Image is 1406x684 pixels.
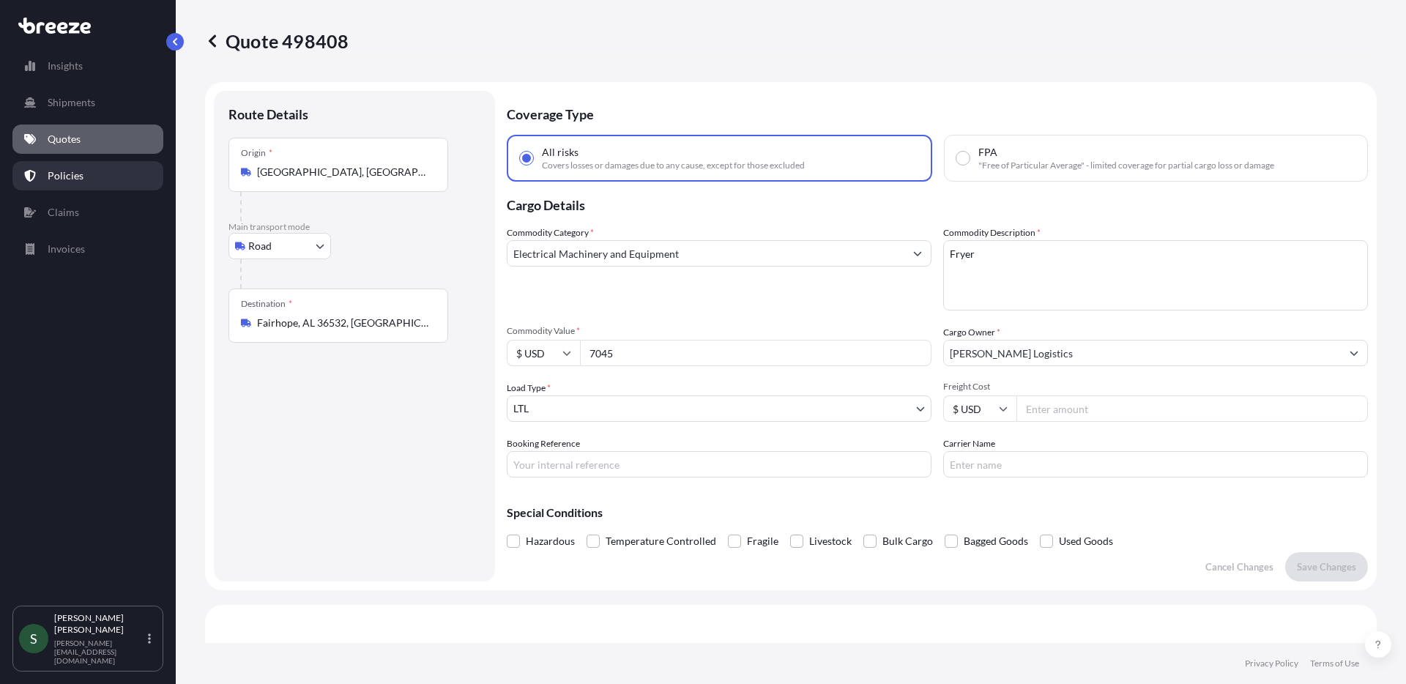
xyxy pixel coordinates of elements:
[241,298,292,310] div: Destination
[507,226,594,240] label: Commodity Category
[580,340,931,366] input: Type amount
[943,226,1041,240] label: Commodity Description
[241,147,272,159] div: Origin
[228,233,331,259] button: Select transport
[606,530,716,552] span: Temperature Controlled
[48,59,83,73] p: Insights
[1245,658,1298,669] a: Privacy Policy
[944,340,1341,366] input: Full name
[1285,552,1368,581] button: Save Changes
[1341,340,1367,366] button: Show suggestions
[542,160,805,171] span: Covers losses or damages due to any cause, except for those excluded
[520,152,533,165] input: All risksCovers losses or damages due to any cause, except for those excluded
[507,436,580,451] label: Booking Reference
[507,451,931,477] input: Your internal reference
[48,95,95,110] p: Shipments
[12,198,163,227] a: Claims
[205,29,349,53] p: Quote 498408
[507,325,931,337] span: Commodity Value
[507,395,931,422] button: LTL
[54,612,145,636] p: [PERSON_NAME] [PERSON_NAME]
[956,152,970,165] input: FPA"Free of Particular Average" - limited coverage for partial cargo loss or damage
[48,205,79,220] p: Claims
[513,401,529,416] span: LTL
[1059,530,1113,552] span: Used Goods
[30,631,37,646] span: S
[12,88,163,117] a: Shipments
[978,160,1274,171] span: "Free of Particular Average" - limited coverage for partial cargo loss or damage
[507,182,1368,226] p: Cargo Details
[943,325,1000,340] label: Cargo Owner
[526,530,575,552] span: Hazardous
[943,240,1368,311] textarea: Fryer
[507,507,1368,518] p: Special Conditions
[943,381,1368,393] span: Freight Cost
[228,105,308,123] p: Route Details
[809,530,852,552] span: Livestock
[1016,395,1368,422] input: Enter amount
[1194,552,1285,581] button: Cancel Changes
[257,165,430,179] input: Origin
[978,145,997,160] span: FPA
[943,451,1368,477] input: Enter name
[507,240,904,267] input: Select a commodity type
[943,436,995,451] label: Carrier Name
[904,240,931,267] button: Show suggestions
[747,530,778,552] span: Fragile
[507,91,1368,135] p: Coverage Type
[964,530,1028,552] span: Bagged Goods
[1310,658,1359,669] a: Terms of Use
[248,239,272,253] span: Road
[12,161,163,190] a: Policies
[12,234,163,264] a: Invoices
[54,639,145,665] p: [PERSON_NAME][EMAIL_ADDRESS][DOMAIN_NAME]
[48,132,81,146] p: Quotes
[882,530,933,552] span: Bulk Cargo
[507,381,551,395] span: Load Type
[1205,560,1273,574] p: Cancel Changes
[12,124,163,154] a: Quotes
[228,221,480,233] p: Main transport mode
[48,242,85,256] p: Invoices
[48,168,83,183] p: Policies
[257,316,430,330] input: Destination
[542,145,579,160] span: All risks
[1297,560,1356,574] p: Save Changes
[12,51,163,81] a: Insights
